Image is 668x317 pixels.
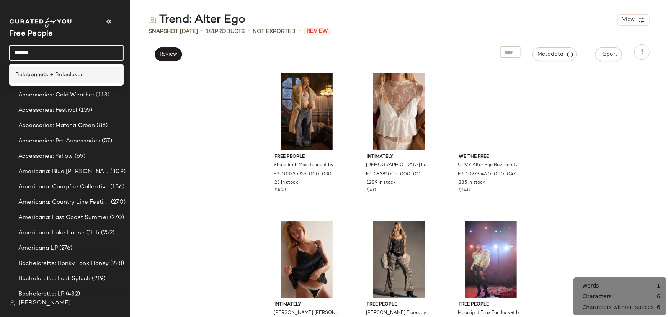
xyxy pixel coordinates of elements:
span: $148 [459,187,470,194]
span: • [248,27,250,36]
span: • [299,27,301,36]
span: Shoreditch Maxi Topcoat by Free People in Green, Size: XS [274,162,339,169]
span: (186) [109,183,124,191]
span: Accessories: Yellow [18,152,73,161]
span: 141 [206,29,215,34]
span: [PERSON_NAME] Flares by Free People, Size: US 0 [366,310,431,317]
span: (432) [64,290,80,299]
span: (228) [109,259,124,268]
span: Accessories: Cold Weather [18,91,95,100]
img: 100855535_011_e [453,221,530,298]
span: Americana: Campfire Collective [18,183,109,191]
span: (252) [100,229,115,237]
span: CRVY Alter Ego Boyfriend Jeans by We The Free at Free People in Blue, Size: 35 [458,162,523,169]
span: Bachelorette: Last Splash [18,275,91,283]
span: (86) [95,121,108,130]
span: Intimately [275,301,340,308]
span: (276) [58,244,73,253]
img: svg%3e [9,300,15,306]
button: Metadata [533,47,577,61]
span: Metadata [537,51,572,58]
span: Snapshot [DATE] [149,28,198,36]
b: bonnet [27,71,46,79]
span: Review [304,28,331,35]
span: Current Company Name [9,30,53,38]
span: Americana: Blue [PERSON_NAME] Baby [18,167,109,176]
span: Free People [459,301,524,308]
span: (270) [108,213,124,222]
span: Not Exported [253,28,296,36]
span: Review [159,51,177,57]
span: s + Balaclavas [46,71,83,79]
img: 58381005_011_u [361,73,438,150]
button: View [617,14,650,26]
span: Bachelorette: Honky Tonk Honey [18,259,109,268]
span: $40 [367,187,376,194]
span: [PERSON_NAME] [18,299,71,308]
span: We The Free [459,154,524,160]
img: 98152416_001_a [269,221,346,298]
span: (57) [100,137,113,145]
span: Bala [15,71,27,79]
span: Americana LP [18,244,58,253]
span: (270) [109,198,126,207]
button: Review [155,47,182,61]
span: Moonlight Faux Fur Jacket by Free People in White, Size: XS [458,310,523,317]
span: Americana: Lake House Club [18,229,100,237]
img: 103335956_030_0 [269,73,346,150]
div: Trend: Alter Ego [149,12,245,28]
span: 1289 in stock [367,180,396,186]
span: Bachelorette: LP [18,290,64,299]
img: svg%3e [149,16,156,24]
span: [PERSON_NAME] [PERSON_NAME] by Intimately at Free People in Black, Size: M [274,310,339,317]
span: Accessories: Festival [18,106,77,115]
span: Free People [275,154,340,160]
span: (113) [95,91,110,100]
span: $498 [275,187,286,194]
button: Report [595,47,622,61]
span: • [201,27,203,36]
span: Intimately [367,154,431,160]
img: cfy_white_logo.C9jOOHJF.svg [9,17,74,28]
span: [DEMOGRAPHIC_DATA] Lux Layering Top by Intimately at Free People in White, Size: S [366,162,431,169]
span: FP-103335956-000-030 [274,171,332,178]
span: 285 in stock [459,180,486,186]
span: FP-102735420-000-047 [458,171,516,178]
span: (69) [73,152,86,161]
span: (219) [91,275,106,283]
span: Americana: East Coast Summer [18,213,108,222]
span: View [622,17,635,23]
span: (309) [109,167,126,176]
img: 102818051_000_0 [361,221,438,298]
span: Report [600,51,617,57]
div: Products [206,28,245,36]
span: FP-58381005-000-011 [366,171,421,178]
span: 23 in stock [275,180,299,186]
span: Accessories: Pet Accessories [18,137,100,145]
span: (159) [77,106,93,115]
span: Free People [367,301,431,308]
span: Accessories: Matcha Green [18,121,95,130]
span: Americana: Country Line Festival [18,198,109,207]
